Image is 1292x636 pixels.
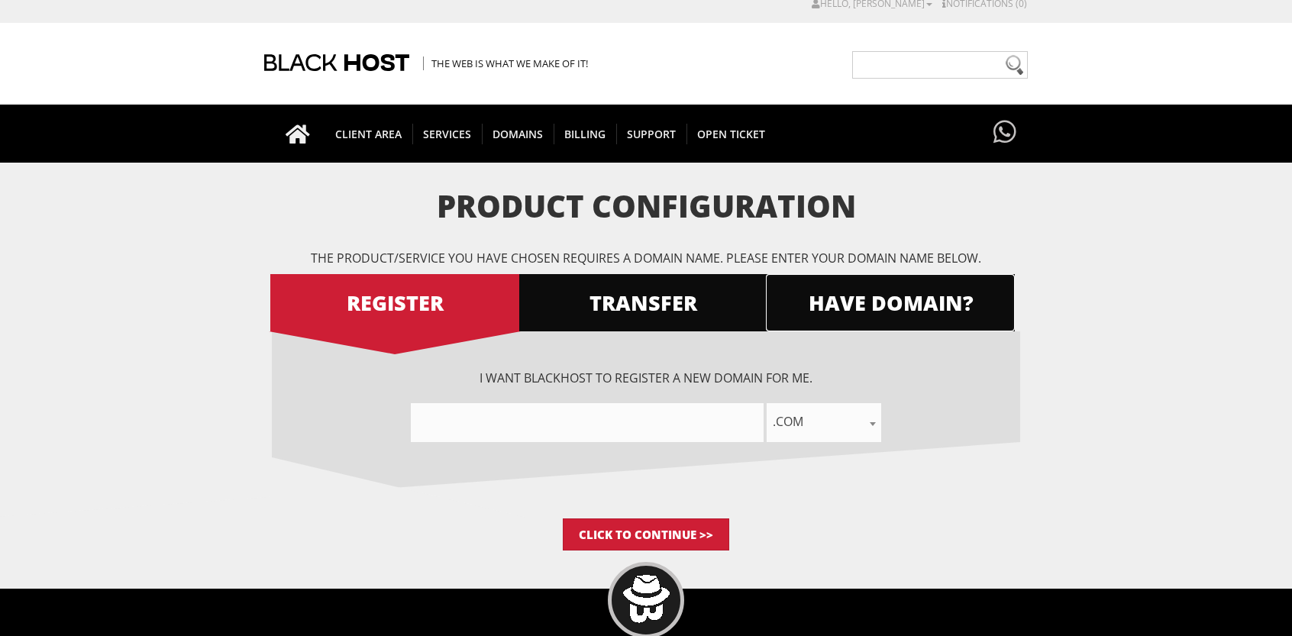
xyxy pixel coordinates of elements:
div: I want BlackHOST to register a new domain for me. [272,370,1020,442]
span: The Web is what we make of it! [423,56,588,70]
a: REGISTER [270,274,519,331]
a: TRANSFER [518,274,767,331]
span: SERVICES [412,124,483,144]
span: TRANSFER [518,289,767,316]
a: SERVICES [412,105,483,163]
img: BlackHOST mascont, Blacky. [622,575,670,623]
input: Click to Continue >> [563,518,729,550]
a: Domains [482,105,554,163]
p: The product/service you have chosen requires a domain name. Please enter your domain name below. [272,250,1020,266]
span: Domains [482,124,554,144]
span: HAVE DOMAIN? [766,289,1015,316]
span: Billing [554,124,617,144]
a: HAVE DOMAIN? [766,274,1015,331]
span: REGISTER [270,289,519,316]
a: Billing [554,105,617,163]
a: Open Ticket [686,105,776,163]
input: Need help? [852,51,1028,79]
span: Open Ticket [686,124,776,144]
span: Support [616,124,687,144]
a: Go to homepage [270,105,325,163]
a: CLIENT AREA [325,105,413,163]
span: CLIENT AREA [325,124,413,144]
h1: Product Configuration [272,189,1020,223]
a: Support [616,105,687,163]
span: .com [767,403,881,442]
a: Have questions? [990,105,1020,161]
span: .com [767,411,881,432]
